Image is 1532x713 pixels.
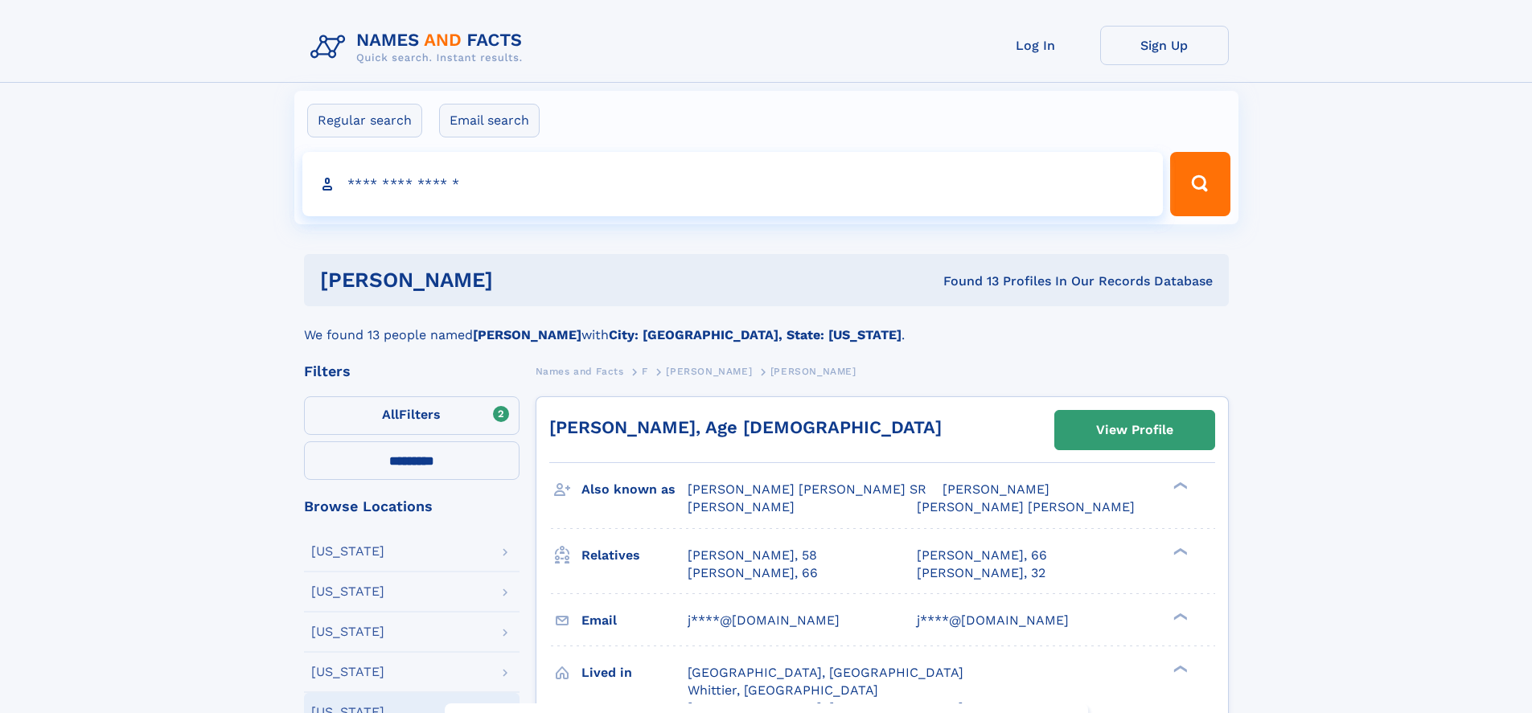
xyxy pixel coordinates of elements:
[1169,546,1189,556] div: ❯
[311,625,384,638] div: [US_STATE]
[304,364,520,379] div: Filters
[304,306,1229,345] div: We found 13 people named with .
[688,665,963,680] span: [GEOGRAPHIC_DATA], [GEOGRAPHIC_DATA]
[688,499,795,514] span: [PERSON_NAME]
[1169,481,1189,491] div: ❯
[1170,152,1230,216] button: Search Button
[688,481,926,497] span: [PERSON_NAME] [PERSON_NAME] SR
[943,481,1049,497] span: [PERSON_NAME]
[642,361,648,381] a: F
[382,407,399,422] span: All
[304,396,520,435] label: Filters
[320,270,718,290] h1: [PERSON_NAME]
[311,585,384,598] div: [US_STATE]
[536,361,624,381] a: Names and Facts
[917,547,1047,564] a: [PERSON_NAME], 66
[439,104,540,137] label: Email search
[666,361,752,381] a: [PERSON_NAME]
[581,542,688,569] h3: Relatives
[688,682,878,698] span: Whittier, [GEOGRAPHIC_DATA]
[304,499,520,514] div: Browse Locations
[581,659,688,686] h3: Lived in
[311,545,384,558] div: [US_STATE]
[1100,26,1229,65] a: Sign Up
[642,366,648,377] span: F
[473,327,581,342] b: [PERSON_NAME]
[581,607,688,634] h3: Email
[666,366,752,377] span: [PERSON_NAME]
[581,476,688,503] h3: Also known as
[688,564,818,582] a: [PERSON_NAME], 66
[971,26,1100,65] a: Log In
[1096,412,1173,449] div: View Profile
[549,417,942,437] a: [PERSON_NAME], Age [DEMOGRAPHIC_DATA]
[302,152,1164,216] input: search input
[311,666,384,678] div: [US_STATE]
[1169,611,1189,621] div: ❯
[304,26,536,69] img: Logo Names and Facts
[718,272,1213,290] div: Found 13 Profiles In Our Records Database
[307,104,422,137] label: Regular search
[1055,411,1214,449] a: View Profile
[1169,663,1189,674] div: ❯
[917,499,1135,514] span: [PERSON_NAME] [PERSON_NAME]
[609,327,902,342] b: City: [GEOGRAPHIC_DATA], State: [US_STATE]
[917,564,1045,582] a: [PERSON_NAME], 32
[688,547,817,564] a: [PERSON_NAME], 58
[770,366,856,377] span: [PERSON_NAME]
